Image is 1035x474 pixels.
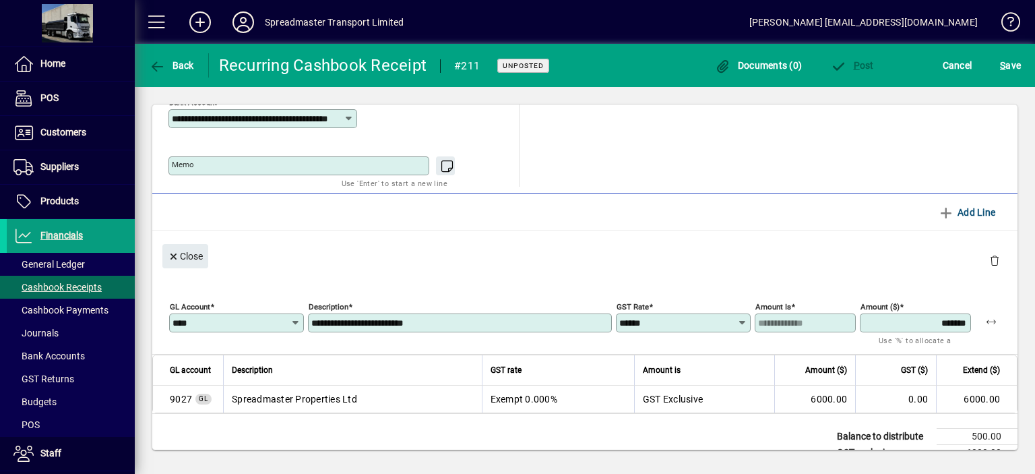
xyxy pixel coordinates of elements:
mat-hint: Use 'Enter' to start a new line [342,175,447,191]
span: GST ($) [901,363,928,378]
span: Documents (0) [714,60,802,71]
button: Cancel [939,53,976,78]
span: POS [13,419,40,430]
button: Post [827,53,877,78]
a: Products [7,185,135,218]
span: Cancel [943,55,972,76]
span: Suppliers [40,161,79,172]
span: P [854,60,860,71]
td: 6000.00 [936,386,1017,413]
button: Add Line [933,200,1001,225]
span: Amount ($) [805,363,847,378]
button: Delete [978,244,1011,276]
app-page-header-button: Back [135,53,209,78]
button: Back [146,53,197,78]
td: 6000.00 [774,386,855,413]
div: Recurring Cashbook Receipt [219,55,427,76]
a: POS [7,82,135,115]
a: Customers [7,116,135,150]
span: Close [168,245,203,268]
a: Bank Accounts [7,345,135,367]
span: Description [232,363,273,378]
span: S [1000,60,1005,71]
td: GST exclusive [830,445,937,461]
mat-label: Memo [172,160,194,169]
button: Documents (0) [711,53,805,78]
mat-label: Description [309,302,348,312]
td: 500.00 [937,429,1017,445]
button: Add [179,10,222,34]
a: General Ledger [7,253,135,276]
a: Cashbook Receipts [7,276,135,299]
span: Products [40,196,79,206]
mat-label: Amount ($) [860,302,900,312]
a: Staff [7,437,135,471]
app-page-header-button: Close [159,249,212,262]
span: Extend ($) [963,363,1000,378]
mat-label: GL Account [170,302,210,312]
span: POS [40,92,59,103]
span: ave [1000,55,1021,76]
span: GST Returns [13,374,74,384]
span: General Ledger [13,259,85,270]
td: 6000.00 [937,445,1017,461]
mat-hint: Use '%' to allocate a percentage [879,332,960,361]
mat-label: Amount is [755,302,791,312]
span: GST rate [491,363,522,378]
a: Home [7,47,135,81]
td: GST Exclusive [634,386,774,413]
a: POS [7,413,135,436]
span: Cashbook Receipts [13,282,102,293]
span: Amount is [643,363,681,378]
span: GL [199,395,208,403]
span: GL account [170,363,211,378]
a: Knowledge Base [991,3,1018,47]
span: Cashbook Payments [13,305,108,316]
span: Financials [40,230,83,241]
td: Exempt 0.000% [482,386,634,413]
div: #211 [454,55,480,77]
button: Close [162,244,208,268]
a: Cashbook Payments [7,299,135,322]
app-page-header-button: Delete [978,254,1011,266]
button: Profile [222,10,265,34]
mat-label: GST rate [617,302,649,312]
button: Apply remaining balance [975,305,1007,338]
span: Back [149,60,194,71]
span: Journals [13,328,59,338]
a: Suppliers [7,150,135,184]
div: Spreadmaster Transport Limited [265,11,404,33]
td: Balance to distribute [830,429,937,445]
td: 0.00 [855,386,936,413]
button: Save [997,53,1024,78]
span: Home [40,58,65,69]
span: Spreadmaster Properties Ltd [170,392,192,406]
span: ost [830,60,874,71]
span: Customers [40,127,86,138]
div: [PERSON_NAME] [EMAIL_ADDRESS][DOMAIN_NAME] [749,11,978,33]
span: Unposted [503,61,544,70]
span: Add Line [938,202,996,223]
a: Journals [7,322,135,345]
span: Bank Accounts [13,351,85,361]
span: Budgets [13,396,57,407]
span: Staff [40,448,61,458]
a: GST Returns [7,367,135,390]
td: Spreadmaster Properties Ltd [223,386,482,413]
a: Budgets [7,390,135,413]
